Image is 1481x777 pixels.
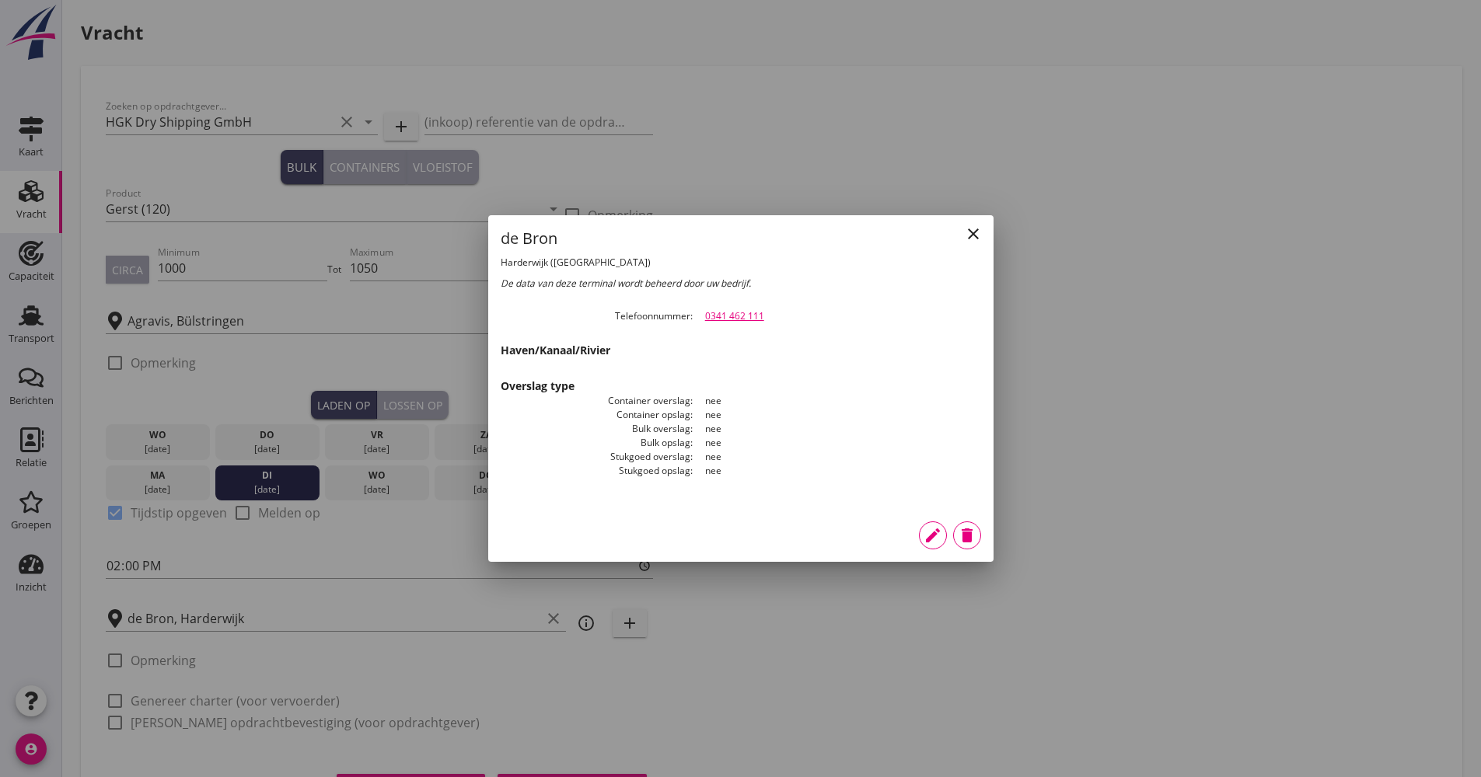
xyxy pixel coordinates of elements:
h1: de Bron [501,228,741,249]
dd: nee [693,408,981,422]
i: delete [958,526,976,545]
dd: nee [693,422,981,436]
dt: Container overslag [501,394,693,408]
h2: Harderwijk ([GEOGRAPHIC_DATA]) [501,256,741,269]
i: edit [924,526,942,545]
dt: Stukgoed overslag [501,450,693,464]
a: 0341 462 111 [705,309,764,322]
dt: Telefoonnummer [501,309,693,323]
i: close [964,225,983,243]
dt: Bulk overslag [501,422,693,436]
h3: Haven/Kanaal/Rivier [501,342,981,358]
dt: Stukgoed opslag [501,464,693,478]
dd: nee [693,450,981,464]
h3: Overslag type [501,378,981,394]
dd: nee [693,436,981,450]
dd: nee [693,464,981,478]
dt: Container opslag [501,408,693,422]
div: De data van deze terminal wordt beheerd door uw bedrijf. [501,277,981,291]
dt: Bulk opslag [501,436,693,450]
dd: nee [693,394,981,408]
